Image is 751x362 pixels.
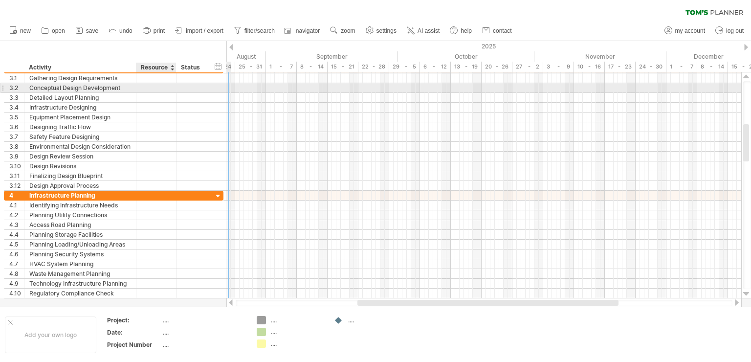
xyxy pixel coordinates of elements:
div: Add your own logo [5,317,96,353]
div: Gathering Design Requirements [29,73,131,83]
div: .... [348,316,401,324]
div: Date: [107,328,161,337]
div: Equipment Placement Design [29,113,131,122]
span: settings [376,27,397,34]
a: filter/search [231,24,278,37]
div: 15 - 21 [328,62,358,72]
div: 3.2 [9,83,24,92]
div: HVAC System Planning [29,259,131,269]
div: 4.8 [9,269,24,278]
a: help [447,24,475,37]
span: my account [675,27,705,34]
div: 3.12 [9,181,24,190]
div: 3.6 [9,122,24,132]
a: undo [106,24,135,37]
div: 1 - 7 [266,62,297,72]
div: 10 - 16 [574,62,605,72]
div: .... [271,328,324,336]
div: Planning Utility Connections [29,210,131,220]
div: 3.10 [9,161,24,171]
div: 4.3 [9,220,24,229]
span: import / export [186,27,223,34]
div: .... [163,316,245,324]
div: Planning Loading/Unloading Areas [29,240,131,249]
div: 25 - 31 [235,62,266,72]
div: 4.10 [9,289,24,298]
span: navigator [296,27,320,34]
div: 27 - 2 [512,62,543,72]
div: 24 - 30 [636,62,666,72]
div: .... [163,328,245,337]
a: AI assist [404,24,442,37]
div: Designing Traffic Flow [29,122,131,132]
div: Resource [141,63,171,72]
div: Access Road Planning [29,220,131,229]
div: 4 [9,191,24,200]
div: Finalizing Design Blueprint [29,171,131,181]
div: Design Review Session [29,152,131,161]
div: .... [271,339,324,348]
div: 17 - 23 [605,62,636,72]
a: settings [363,24,399,37]
div: 4.6 [9,249,24,259]
span: filter/search [244,27,275,34]
div: Technology Infrastructure Planning [29,279,131,288]
span: help [461,27,472,34]
div: 1 - 7 [666,62,697,72]
div: Infrastructure Designing [29,103,131,112]
a: new [7,24,34,37]
div: 6 - 12 [420,62,451,72]
a: navigator [283,24,323,37]
div: 29 - 5 [389,62,420,72]
div: 3.5 [9,113,24,122]
div: .... [163,340,245,349]
a: import / export [173,24,226,37]
div: 20 - 26 [482,62,512,72]
div: 22 - 28 [358,62,389,72]
div: 3.1 [9,73,24,83]
span: AI assist [418,27,440,34]
div: Activity [29,63,131,72]
a: contact [480,24,515,37]
div: Detailed Layout Planning [29,93,131,102]
span: log out [726,27,744,34]
div: 3.7 [9,132,24,141]
div: .... [271,316,324,324]
div: Environmental Design Consideration [29,142,131,151]
div: 4.7 [9,259,24,269]
div: September 2025 [266,51,398,62]
a: log out [713,24,747,37]
div: 4.2 [9,210,24,220]
div: 3 - 9 [543,62,574,72]
div: 13 - 19 [451,62,482,72]
div: Conceptual Design Development [29,83,131,92]
div: 8 - 14 [297,62,328,72]
a: zoom [328,24,358,37]
div: Safety Feature Designing [29,132,131,141]
div: Design Approval Process [29,181,131,190]
a: save [73,24,101,37]
div: Planning Storage Facilities [29,230,131,239]
div: 3.8 [9,142,24,151]
div: 4.1 [9,201,24,210]
div: Project Number [107,340,161,349]
div: Waste Management Planning [29,269,131,278]
div: Status [181,63,202,72]
div: 3.4 [9,103,24,112]
div: 4.9 [9,279,24,288]
div: Planning Security Systems [29,249,131,259]
span: open [52,27,65,34]
div: 3.11 [9,171,24,181]
div: Regulatory Compliance Check [29,289,131,298]
span: print [154,27,165,34]
a: open [39,24,68,37]
span: save [86,27,98,34]
div: 3.3 [9,93,24,102]
span: new [20,27,31,34]
span: undo [119,27,133,34]
span: contact [493,27,512,34]
a: my account [662,24,708,37]
div: 8 - 14 [697,62,728,72]
div: Design Revisions [29,161,131,171]
a: print [140,24,168,37]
